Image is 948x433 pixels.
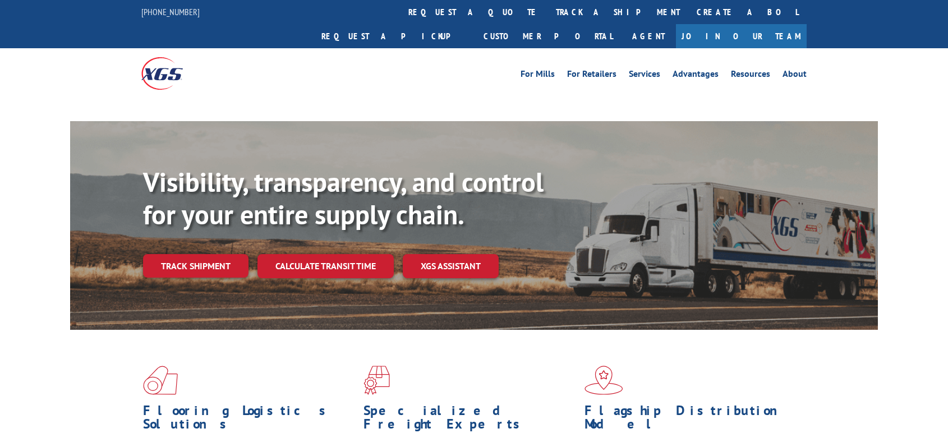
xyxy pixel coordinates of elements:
[141,6,200,17] a: [PHONE_NUMBER]
[676,24,807,48] a: Join Our Team
[621,24,676,48] a: Agent
[403,254,499,278] a: XGS ASSISTANT
[143,254,248,278] a: Track shipment
[585,366,623,395] img: xgs-icon-flagship-distribution-model-red
[521,70,555,82] a: For Mills
[567,70,616,82] a: For Retailers
[475,24,621,48] a: Customer Portal
[143,366,178,395] img: xgs-icon-total-supply-chain-intelligence-red
[629,70,660,82] a: Services
[673,70,719,82] a: Advantages
[731,70,770,82] a: Resources
[143,164,544,232] b: Visibility, transparency, and control for your entire supply chain.
[313,24,475,48] a: Request a pickup
[257,254,394,278] a: Calculate transit time
[783,70,807,82] a: About
[363,366,390,395] img: xgs-icon-focused-on-flooring-red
